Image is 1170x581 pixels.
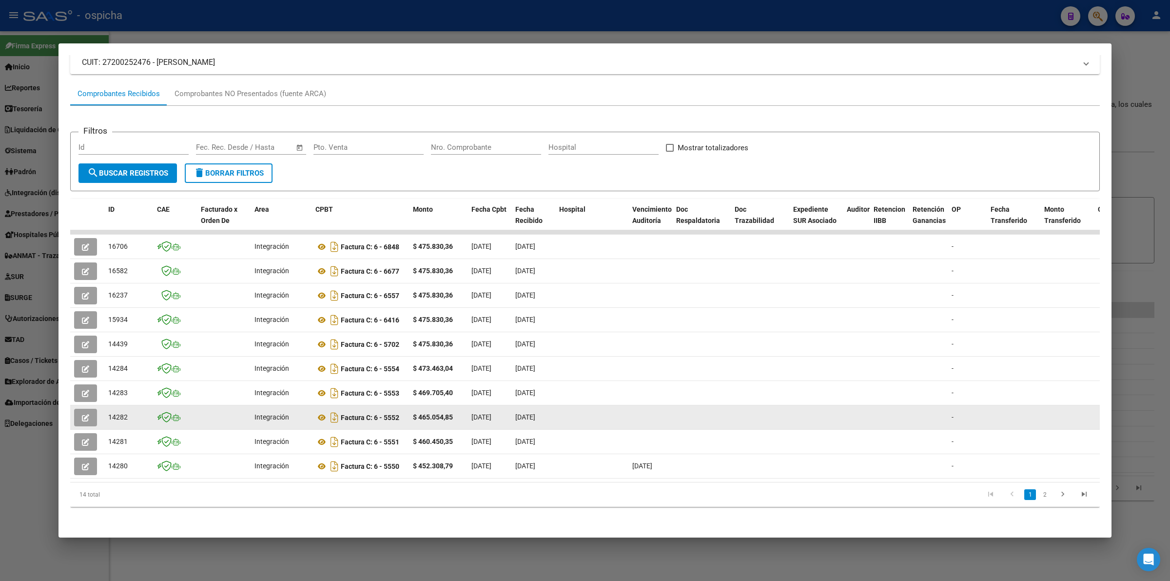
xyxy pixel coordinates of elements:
[952,205,961,213] span: OP
[515,340,535,348] span: [DATE]
[108,413,128,421] span: 14282
[471,462,491,470] span: [DATE]
[515,413,535,421] span: [DATE]
[104,199,153,242] datatable-header-cell: ID
[843,199,870,242] datatable-header-cell: Auditoria
[471,364,491,372] span: [DATE]
[153,199,197,242] datatable-header-cell: CAE
[952,340,954,348] span: -
[471,413,491,421] span: [DATE]
[789,199,843,242] datatable-header-cell: Expediente SUR Asociado
[108,291,128,299] span: 16237
[672,199,731,242] datatable-header-cell: Doc Respaldatoria
[254,413,289,421] span: Integración
[991,205,1027,224] span: Fecha Transferido
[78,88,160,100] div: Comprobantes Recibidos
[952,462,954,470] span: -
[328,288,341,303] i: Descargar documento
[294,142,306,153] button: Open calendar
[328,434,341,450] i: Descargar documento
[254,205,269,213] span: Area
[108,205,115,213] span: ID
[341,316,399,324] strong: Factura C: 6 - 6416
[413,267,453,275] strong: $ 475.830,36
[1039,489,1051,500] a: 2
[157,205,170,213] span: CAE
[515,267,535,275] span: [DATE]
[952,242,954,250] span: -
[413,316,453,323] strong: $ 475.830,36
[471,316,491,323] span: [DATE]
[328,337,341,352] i: Descargar documento
[185,163,273,183] button: Borrar Filtros
[471,291,491,299] span: [DATE]
[628,199,672,242] datatable-header-cell: Vencimiento Auditoría
[108,340,128,348] span: 14439
[913,205,946,224] span: Retención Ganancias
[341,414,399,421] strong: Factura C: 6 - 5552
[108,316,128,323] span: 15934
[731,199,789,242] datatable-header-cell: Doc Trazabilidad
[515,364,535,372] span: [DATE]
[409,199,468,242] datatable-header-cell: Monto
[632,205,672,224] span: Vencimiento Auditoría
[471,205,507,213] span: Fecha Cpbt
[413,205,433,213] span: Monto
[952,413,954,421] span: -
[1044,205,1081,224] span: Monto Transferido
[254,267,289,275] span: Integración
[78,163,177,183] button: Buscar Registros
[471,389,491,397] span: [DATE]
[471,438,491,445] span: [DATE]
[471,340,491,348] span: [DATE]
[254,438,289,445] span: Integración
[70,51,1100,74] mat-expansion-panel-header: CUIT: 27200252476 - [PERSON_NAME]
[952,267,954,275] span: -
[341,462,399,470] strong: Factura C: 6 - 5550
[254,462,289,470] span: Integración
[678,142,748,154] span: Mostrar totalizadores
[87,167,99,179] mat-icon: search
[632,462,652,470] span: [DATE]
[413,291,453,299] strong: $ 475.830,36
[194,169,264,178] span: Borrar Filtros
[254,364,289,372] span: Integración
[1003,489,1021,500] a: go to previous page
[196,143,235,152] input: Fecha inicio
[909,199,948,242] datatable-header-cell: Retención Ganancias
[1037,486,1052,503] li: page 2
[108,438,128,445] span: 14281
[515,389,535,397] span: [DATE]
[87,169,168,178] span: Buscar Registros
[108,267,128,275] span: 16582
[1040,199,1094,242] datatable-header-cell: Monto Transferido
[201,205,237,224] span: Facturado x Orden De
[70,482,274,507] div: 14 total
[108,242,128,250] span: 16706
[515,205,543,224] span: Fecha Recibido
[341,267,399,275] strong: Factura C: 6 - 6677
[793,205,837,224] span: Expediente SUR Asociado
[1137,548,1160,571] div: Open Intercom Messenger
[515,462,535,470] span: [DATE]
[254,291,289,299] span: Integración
[413,389,453,397] strong: $ 469.705,40
[341,341,399,348] strong: Factura C: 6 - 5702
[413,438,453,445] strong: $ 460.450,35
[413,413,453,421] strong: $ 465.054,85
[515,291,535,299] span: [DATE]
[328,459,341,474] i: Descargar documento
[194,167,205,179] mat-icon: delete
[870,199,909,242] datatable-header-cell: Retencion IIBB
[328,361,341,377] i: Descargar documento
[735,205,774,224] span: Doc Trazabilidad
[108,364,128,372] span: 14284
[341,389,399,397] strong: Factura C: 6 - 5553
[471,267,491,275] span: [DATE]
[175,88,326,100] div: Comprobantes NO Presentados (fuente ARCA)
[315,205,333,213] span: CPBT
[254,316,289,323] span: Integración
[952,364,954,372] span: -
[413,340,453,348] strong: $ 475.830,36
[254,389,289,397] span: Integración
